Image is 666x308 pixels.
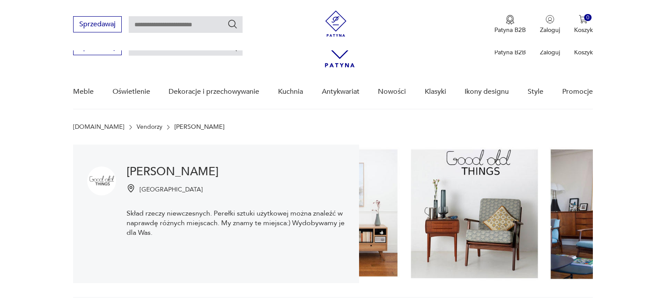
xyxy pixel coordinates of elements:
[494,15,526,34] a: Ikona medaluPatyna B2B
[425,75,446,109] a: Klasyki
[506,15,514,25] img: Ikona medalu
[574,15,593,34] button: 0Koszyk
[174,124,225,131] p: [PERSON_NAME]
[127,166,345,177] h1: [PERSON_NAME]
[323,11,349,37] img: Patyna - sklep z meblami i dekoracjami vintage
[127,209,345,237] p: Skład rzeczy niewczesnych. Perełki sztuki użytkowej można znaleźć w naprawdę różnych miejscach. M...
[546,15,554,24] img: Ikonka użytkownika
[73,45,122,51] a: Sprzedawaj
[579,15,588,24] img: Ikona koszyka
[127,184,135,193] img: Ikonka pinezki mapy
[140,185,203,194] p: [GEOGRAPHIC_DATA]
[73,75,94,109] a: Meble
[113,75,150,109] a: Oświetlenie
[322,75,359,109] a: Antykwariat
[540,48,560,57] p: Zaloguj
[574,26,593,34] p: Koszyk
[87,166,116,195] img: Paweł Mikłaszewski
[169,75,259,109] a: Dekoracje i przechowywanie
[378,75,406,109] a: Nowości
[494,48,526,57] p: Patyna B2B
[227,19,238,29] button: Szukaj
[359,145,593,283] img: Paweł Mikłaszewski
[528,75,543,109] a: Style
[73,22,122,28] a: Sprzedawaj
[278,75,303,109] a: Kuchnia
[584,14,592,21] div: 0
[73,16,122,32] button: Sprzedawaj
[465,75,509,109] a: Ikony designu
[494,15,526,34] button: Patyna B2B
[540,26,560,34] p: Zaloguj
[540,15,560,34] button: Zaloguj
[494,26,526,34] p: Patyna B2B
[562,75,593,109] a: Promocje
[574,48,593,57] p: Koszyk
[73,124,124,131] a: [DOMAIN_NAME]
[137,124,162,131] a: Vendorzy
